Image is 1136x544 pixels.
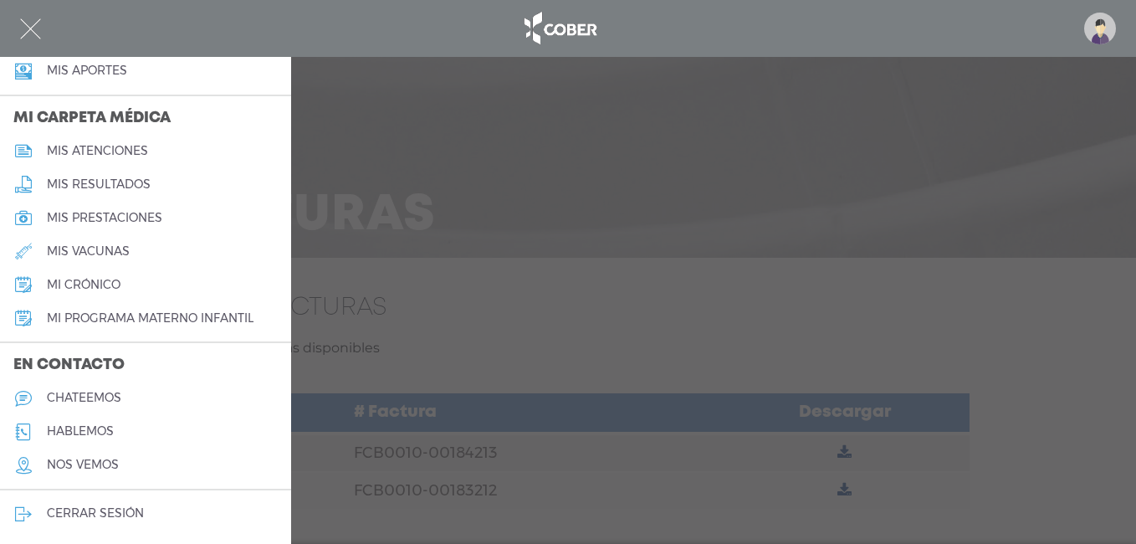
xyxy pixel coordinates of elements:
[47,144,148,158] h5: mis atenciones
[47,211,162,225] h5: mis prestaciones
[47,506,144,521] h5: cerrar sesión
[47,177,151,192] h5: mis resultados
[47,311,253,326] h5: mi programa materno infantil
[47,64,127,78] h5: Mis aportes
[47,458,119,472] h5: nos vemos
[1084,13,1116,44] img: profile-placeholder.svg
[47,424,114,439] h5: hablemos
[47,244,130,259] h5: mis vacunas
[47,391,121,405] h5: chateemos
[515,8,603,49] img: logo_cober_home-white.png
[47,278,120,292] h5: mi crónico
[20,18,41,39] img: Cober_menu-close-white.svg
